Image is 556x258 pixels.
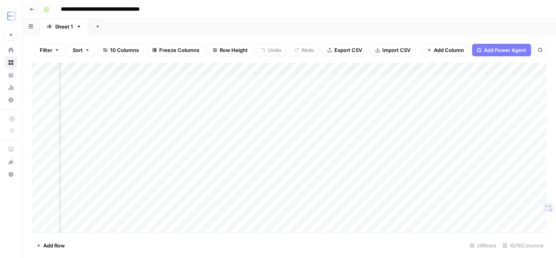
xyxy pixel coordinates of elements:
span: Add Row [43,242,65,249]
span: Sort [73,46,83,54]
button: Export CSV [322,44,367,56]
span: Filter [40,46,52,54]
span: Redo [302,46,314,54]
button: What's new? [5,156,17,168]
span: Export CSV [334,46,362,54]
span: Freeze Columns [159,46,199,54]
div: What's new? [5,156,17,168]
div: Sheet 1 [55,23,73,30]
button: Help + Support [5,168,17,181]
button: Add Column [422,44,469,56]
a: Your Data [5,69,17,81]
button: Filter [35,44,64,56]
button: Import CSV [370,44,416,56]
img: TripleDart Logo [5,9,19,23]
button: Add Row [32,239,69,252]
span: Row Height [220,46,248,54]
a: Usage [5,81,17,94]
button: Workspace: TripleDart [5,6,17,26]
div: 26 Rows [467,239,499,252]
div: 10/10 Columns [499,239,547,252]
button: Freeze Columns [147,44,204,56]
a: Home [5,44,17,56]
span: 10 Columns [110,46,139,54]
button: Sort [68,44,95,56]
button: Add Power Agent [472,44,531,56]
a: Browse [5,56,17,69]
button: Row Height [208,44,253,56]
button: Undo [256,44,286,56]
a: Sheet 1 [40,19,88,34]
span: Import CSV [382,46,410,54]
button: 10 Columns [98,44,144,56]
span: Add Column [434,46,464,54]
a: Settings [5,94,17,106]
button: Redo [290,44,319,56]
a: AirOps Academy [5,143,17,156]
span: Add Power Agent [484,46,526,54]
span: Undo [268,46,281,54]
